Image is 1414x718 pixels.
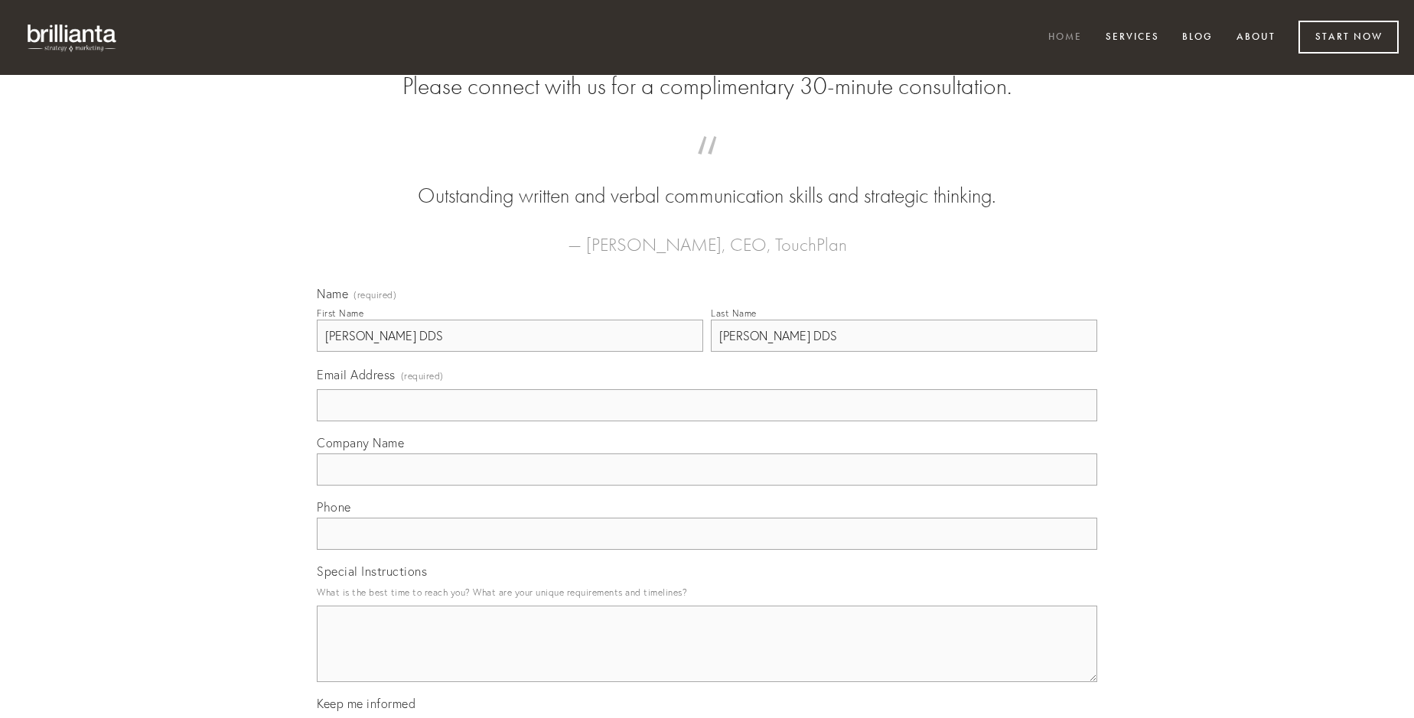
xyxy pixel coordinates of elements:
[317,696,415,711] span: Keep me informed
[317,564,427,579] span: Special Instructions
[1298,21,1399,54] a: Start Now
[317,367,396,382] span: Email Address
[1227,25,1285,50] a: About
[341,151,1073,211] blockquote: Outstanding written and verbal communication skills and strategic thinking.
[341,151,1073,181] span: “
[317,435,404,450] span: Company Name
[1038,25,1092,50] a: Home
[1172,25,1223,50] a: Blog
[317,286,348,301] span: Name
[317,72,1097,101] h2: Please connect with us for a complimentary 30-minute consultation.
[353,291,396,300] span: (required)
[711,307,757,319] div: Last Name
[317,499,351,515] span: Phone
[341,211,1073,260] figcaption: — [PERSON_NAME], CEO, TouchPlan
[1096,25,1169,50] a: Services
[15,15,130,60] img: brillianta - research, strategy, marketing
[317,307,363,319] div: First Name
[317,582,1097,603] p: What is the best time to reach you? What are your unique requirements and timelines?
[401,365,444,386] span: (required)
